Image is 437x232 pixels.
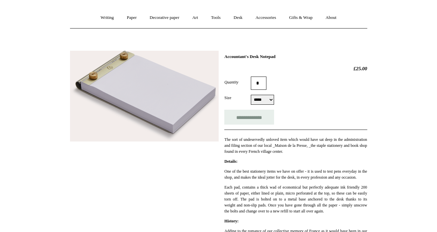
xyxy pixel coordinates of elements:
[224,66,367,72] h2: £25.00
[224,79,251,85] label: Quantity
[228,9,249,27] a: Desk
[283,9,319,27] a: Gifts & Wrap
[224,95,251,101] label: Size
[95,9,120,27] a: Writing
[70,51,219,142] img: Accountant's Desk Notepad
[224,54,367,59] h1: Accountant's Desk Notepad
[205,9,227,27] a: Tools
[224,159,237,164] strong: Details:
[320,9,342,27] a: About
[224,168,367,180] p: One of the best stationery items we have on offer - it is used to test pens everyday in the shop,...
[224,184,367,214] p: Each pad, contains a thick wad of economical but perfectly adequate ink friendly 200 sheets of pa...
[250,9,282,27] a: Accessories
[224,219,239,223] strong: History:
[121,9,143,27] a: Paper
[224,137,367,154] p: The sort of undeservedly unloved item which would have sat deep in the administration and filing ...
[186,9,204,27] a: Art
[144,9,185,27] a: Decorative paper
